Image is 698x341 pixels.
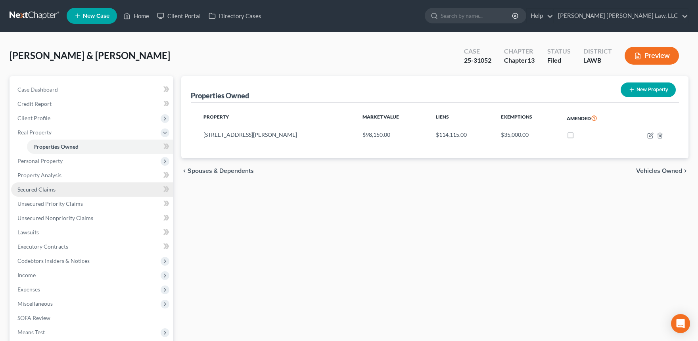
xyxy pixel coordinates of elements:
[11,239,173,254] a: Executory Contracts
[17,286,40,293] span: Expenses
[430,109,495,127] th: Liens
[17,200,83,207] span: Unsecured Priority Claims
[464,47,491,56] div: Case
[197,109,356,127] th: Property
[504,56,535,65] div: Chapter
[495,127,560,142] td: $35,000.00
[11,197,173,211] a: Unsecured Priority Claims
[197,127,356,142] td: [STREET_ADDRESS][PERSON_NAME]
[430,127,495,142] td: $114,115.00
[17,215,93,221] span: Unsecured Nonpriority Claims
[27,140,173,154] a: Properties Owned
[11,182,173,197] a: Secured Claims
[583,56,612,65] div: LAWB
[10,50,170,61] span: [PERSON_NAME] & [PERSON_NAME]
[17,100,52,107] span: Credit Report
[356,127,430,142] td: $98,150.00
[11,168,173,182] a: Property Analysis
[621,82,676,97] button: New Property
[583,47,612,56] div: District
[636,168,688,174] button: Vehicles Owned chevron_right
[554,9,688,23] a: [PERSON_NAME] [PERSON_NAME] Law, LLC
[17,157,63,164] span: Personal Property
[17,172,61,178] span: Property Analysis
[17,329,45,335] span: Means Test
[17,229,39,236] span: Lawsuits
[17,272,36,278] span: Income
[441,8,513,23] input: Search by name...
[181,168,254,174] button: chevron_left Spouses & Dependents
[11,82,173,97] a: Case Dashboard
[547,56,571,65] div: Filed
[11,211,173,225] a: Unsecured Nonpriority Claims
[625,47,679,65] button: Preview
[17,186,56,193] span: Secured Claims
[17,300,53,307] span: Miscellaneous
[17,86,58,93] span: Case Dashboard
[356,109,430,127] th: Market Value
[191,91,249,100] div: Properties Owned
[33,143,79,150] span: Properties Owned
[17,243,68,250] span: Executory Contracts
[205,9,265,23] a: Directory Cases
[527,56,535,64] span: 13
[153,9,205,23] a: Client Portal
[547,47,571,56] div: Status
[17,314,50,321] span: SOFA Review
[11,97,173,111] a: Credit Report
[119,9,153,23] a: Home
[671,314,690,333] div: Open Intercom Messenger
[17,257,90,264] span: Codebtors Insiders & Notices
[636,168,682,174] span: Vehicles Owned
[11,311,173,325] a: SOFA Review
[504,47,535,56] div: Chapter
[188,168,254,174] span: Spouses & Dependents
[527,9,553,23] a: Help
[560,109,625,127] th: Amended
[17,129,52,136] span: Real Property
[181,168,188,174] i: chevron_left
[11,225,173,239] a: Lawsuits
[682,168,688,174] i: chevron_right
[464,56,491,65] div: 25-31052
[83,13,109,19] span: New Case
[495,109,560,127] th: Exemptions
[17,115,50,121] span: Client Profile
